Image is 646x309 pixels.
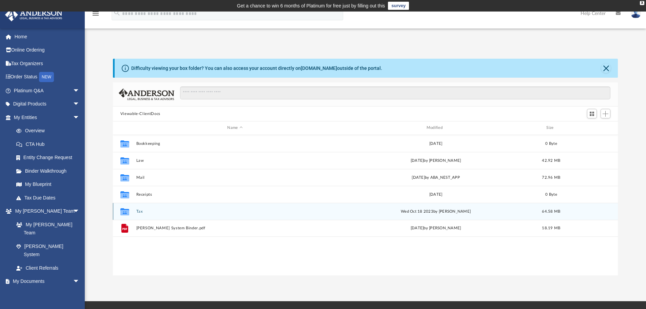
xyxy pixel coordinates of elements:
div: [DATE] [337,140,534,147]
i: search [113,9,121,17]
a: Platinum Q&Aarrow_drop_down [5,84,90,97]
a: My Documentsarrow_drop_down [5,275,86,288]
a: My [PERSON_NAME] Team [9,218,83,239]
div: [DATE] [337,191,534,197]
div: Wed Oct 18 2023 by [PERSON_NAME] [337,208,534,214]
a: Binder Walkthrough [9,164,90,178]
button: Mail [136,175,334,180]
button: Law [136,158,334,163]
div: NEW [39,72,54,82]
a: Online Ordering [5,43,90,57]
div: Size [537,125,565,131]
div: grid [113,135,618,275]
div: Modified [337,125,535,131]
div: [DATE] by [PERSON_NAME] [337,157,534,163]
button: Receipts [136,192,334,197]
span: arrow_drop_down [73,205,86,218]
img: Anderson Advisors Platinum Portal [3,8,64,21]
button: Switch to Grid View [587,109,597,118]
div: id [568,125,615,131]
a: My Blueprint [9,178,86,191]
a: Client Referrals [9,261,86,275]
div: Get a chance to win 6 months of Platinum for free just by filling out this [237,2,385,10]
button: Viewable-ClientDocs [120,111,160,117]
a: Order StatusNEW [5,70,90,84]
a: My Entitiesarrow_drop_down [5,111,90,124]
div: close [640,1,644,5]
img: User Pic [631,8,641,18]
a: My [PERSON_NAME] Teamarrow_drop_down [5,205,86,218]
a: Entity Change Request [9,151,90,165]
input: Search files and folders [180,86,610,99]
div: [DATE] by [PERSON_NAME] [337,225,534,231]
a: [DOMAIN_NAME] [301,65,337,71]
button: [PERSON_NAME] System Binder.pdf [136,226,334,230]
div: Difficulty viewing your box folder? You can also access your account directly on outside of the p... [131,65,382,72]
button: Close [601,63,611,73]
div: [DATE] by ABA_NEST_APP [337,174,534,180]
div: Name [136,125,334,131]
a: Home [5,30,90,43]
span: arrow_drop_down [73,84,86,98]
div: id [116,125,133,131]
a: CTA Hub [9,137,90,151]
a: survey [388,2,409,10]
a: menu [92,13,100,18]
span: 72.96 MB [542,175,560,179]
span: arrow_drop_down [73,111,86,124]
span: 42.92 MB [542,158,560,162]
a: [PERSON_NAME] System [9,239,86,261]
a: Tax Organizers [5,57,90,70]
span: arrow_drop_down [73,97,86,111]
span: 64.58 MB [542,209,560,213]
button: Bookkeeping [136,141,334,146]
a: Digital Productsarrow_drop_down [5,97,90,111]
button: Add [601,109,611,118]
span: 0 Byte [545,192,557,196]
button: Tax [136,209,334,214]
span: 0 Byte [545,141,557,145]
i: menu [92,9,100,18]
span: arrow_drop_down [73,275,86,289]
span: 18.19 MB [542,226,560,230]
a: Tax Due Dates [9,191,90,205]
a: Overview [9,124,90,138]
